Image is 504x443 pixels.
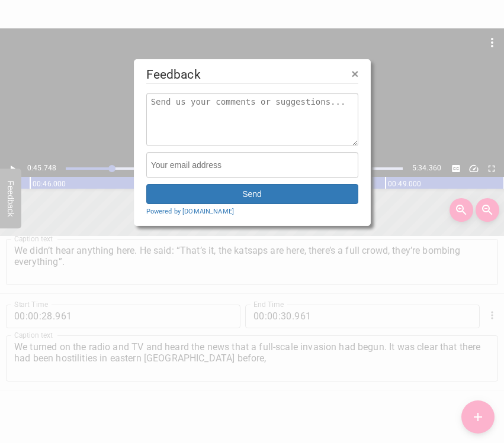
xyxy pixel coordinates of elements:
legend: Feedback [146,66,358,84]
span: × [351,67,358,80]
button: Send [146,184,358,204]
a: Powered by [DOMAIN_NAME] [146,207,235,216]
textarea: Send us your comments or suggestions... [146,93,358,146]
button: Close [351,67,358,80]
input: Your email address [146,152,358,178]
